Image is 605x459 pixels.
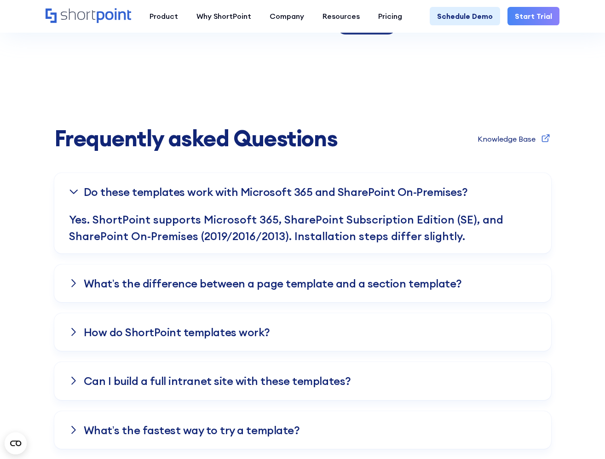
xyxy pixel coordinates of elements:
h3: How do ShortPoint templates work? [84,326,270,338]
a: Schedule Demo [430,7,500,25]
h3: What’s the fastest way to try a template? [84,424,300,436]
a: Product [140,7,187,25]
span: Frequently asked Questions [54,126,338,151]
div: Product [150,11,178,22]
iframe: Chat Widget [439,352,605,459]
div: Knowledge Base [478,135,536,143]
a: Knowledge Base [478,132,551,145]
div: Pricing [378,11,402,22]
a: Start Trial [507,7,559,25]
h3: What’s the difference between a page template and a section template? [84,277,462,289]
a: Pricing [369,7,411,25]
a: Why ShortPoint [187,7,260,25]
h3: Can I build a full intranet site with these templates? [84,375,351,387]
h3: Do these templates work with Microsoft 365 and SharePoint On-Premises? [84,186,468,198]
div: Company [270,11,304,22]
a: Resources [313,7,369,25]
div: Resources [323,11,360,22]
button: Open CMP widget [5,432,27,454]
a: Company [260,7,313,25]
p: Yes. ShortPoint supports Microsoft 365, SharePoint Subscription Edition (SE), and SharePoint On-P... [69,211,536,253]
a: Home [46,8,131,24]
div: Why ShortPoint [196,11,251,22]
